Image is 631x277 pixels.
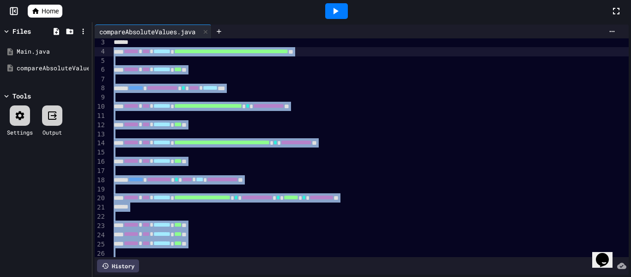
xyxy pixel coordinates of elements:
div: 15 [95,148,106,157]
div: 16 [95,157,106,166]
div: 8 [95,84,106,93]
div: compareAbsoluteValues.java [17,64,89,73]
div: 24 [95,231,106,240]
div: 18 [95,176,106,185]
div: 19 [95,185,106,194]
div: 10 [95,102,106,111]
div: 22 [95,212,106,222]
div: Files [12,26,31,36]
div: compareAbsoluteValues.java [95,25,212,38]
div: 14 [95,139,106,148]
div: compareAbsoluteValues.java [95,27,200,37]
div: 6 [95,65,106,74]
div: 17 [95,166,106,176]
div: History [97,259,139,272]
div: 12 [95,121,106,130]
div: Main.java [17,47,89,56]
span: Home [42,6,59,16]
div: Settings [7,128,33,136]
div: 23 [95,222,106,231]
iframe: chat widget [592,240,622,268]
div: Output [42,128,62,136]
div: Tools [12,91,31,101]
a: Home [28,5,62,18]
div: 13 [95,130,106,139]
div: 20 [95,194,106,203]
div: 5 [95,56,106,66]
div: 26 [95,249,106,259]
div: 9 [95,93,106,102]
div: 25 [95,240,106,249]
div: 21 [95,203,106,212]
div: 3 [95,38,106,47]
div: 7 [95,75,106,84]
div: 4 [95,47,106,56]
div: 11 [95,111,106,121]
